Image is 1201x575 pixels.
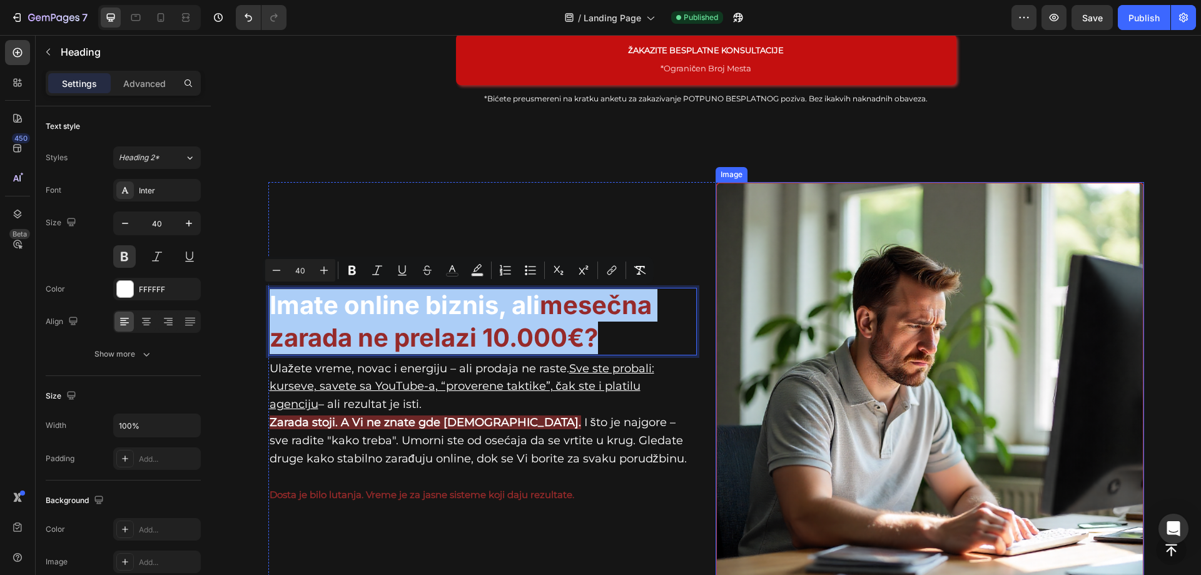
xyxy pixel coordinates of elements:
div: Add... [139,454,198,465]
span: *Bićete preusmereni na kratku anketu za zakazivanje POTPUNO BESPLATNOG poziva. Bez ikakvih naknad... [273,59,717,68]
div: Size [46,388,79,405]
div: Add... [139,524,198,536]
button: 7 [5,5,93,30]
div: Background [46,492,106,509]
strong: Dosta je bilo lutanja. Vreme je za jasne sisteme koji daju rezultate. [59,454,363,466]
p: Heading [61,44,196,59]
div: Size [46,215,79,232]
button: Heading 2* [113,146,201,169]
span: *Ograničen Broj Mesta [450,28,541,38]
button: Show more [46,343,201,365]
input: Auto [114,414,200,437]
span: / [578,11,581,24]
strong: Zarada stoji. A Vi ne znate gde [DEMOGRAPHIC_DATA]. [59,380,370,394]
button: Save [1072,5,1113,30]
div: FFFFFF [139,284,198,295]
p: Settings [62,77,97,90]
div: Beta [9,229,30,239]
div: Width [46,420,66,431]
div: Image [46,556,68,567]
p: 7 [82,10,88,25]
div: Undo/Redo [236,5,286,30]
div: Color [46,283,65,295]
p: Imate online biznis, ali [59,254,485,319]
p: Ulažete vreme, novac i energiju – ali prodaja ne raste. – ali rezultat je isti. I što je najgore ... [59,325,485,433]
h2: Rich Text Editor. Editing area: main [58,253,486,320]
span: Save [1082,13,1103,23]
div: Image [507,134,534,145]
div: 450 [12,133,30,143]
span: Landing Page [584,11,641,24]
strong: ŽAKAZITE BESPLATNE KONSULTACIJE [417,10,573,20]
u: Sve ste probali: kurseve, savete sa YouTube-a, “proverene taktike”, čak ste i platilu agenciju [59,327,443,377]
button: Publish [1118,5,1170,30]
span: ? [59,255,441,318]
iframe: Design area [211,35,1201,575]
div: Font [46,185,61,196]
div: Editor contextual toolbar [263,257,654,284]
div: Align [46,313,81,330]
div: Padding [46,453,74,464]
span: Published [684,12,718,23]
div: Inter [139,185,198,196]
span: Heading 2* [119,152,160,163]
p: Advanced [123,77,166,90]
div: Styles [46,152,68,163]
div: Text style [46,121,80,132]
div: Publish [1128,11,1160,24]
div: Color [46,524,65,535]
div: Show more [94,348,153,360]
div: Open Intercom Messenger [1158,514,1188,544]
strong: mesečna zarada ne prelazi 10.000€ [59,255,441,318]
div: Add... [139,557,198,568]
